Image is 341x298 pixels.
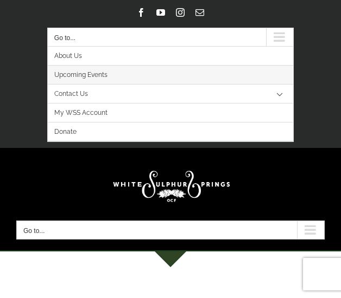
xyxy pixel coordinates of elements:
a: YouTube [156,8,165,17]
button: Go to... [16,221,325,239]
span: Upcoming Events [54,66,108,85]
a: Facebook [137,8,146,17]
span: Donate [54,122,77,141]
nav: Main Menu Mobile [16,221,325,239]
span: About Us [54,47,82,66]
span: My WSS Account [54,103,108,122]
span: Go to... [23,227,45,235]
a: Contact Us [48,85,293,103]
button: Go to... [47,28,294,47]
span: Go to... [54,34,75,42]
a: Instagram [176,8,185,17]
a: Email [195,8,204,17]
a: My WSS Account [48,103,293,122]
button: Open submenu of Contact Us [266,85,293,103]
img: White Sulphur Springs Logo [108,159,233,210]
span: Contact Us [54,85,88,103]
a: Upcoming Events [48,66,293,85]
nav: Secondary Mobile Menu [47,28,294,142]
a: Donate [48,122,293,141]
a: About Us [48,47,293,66]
